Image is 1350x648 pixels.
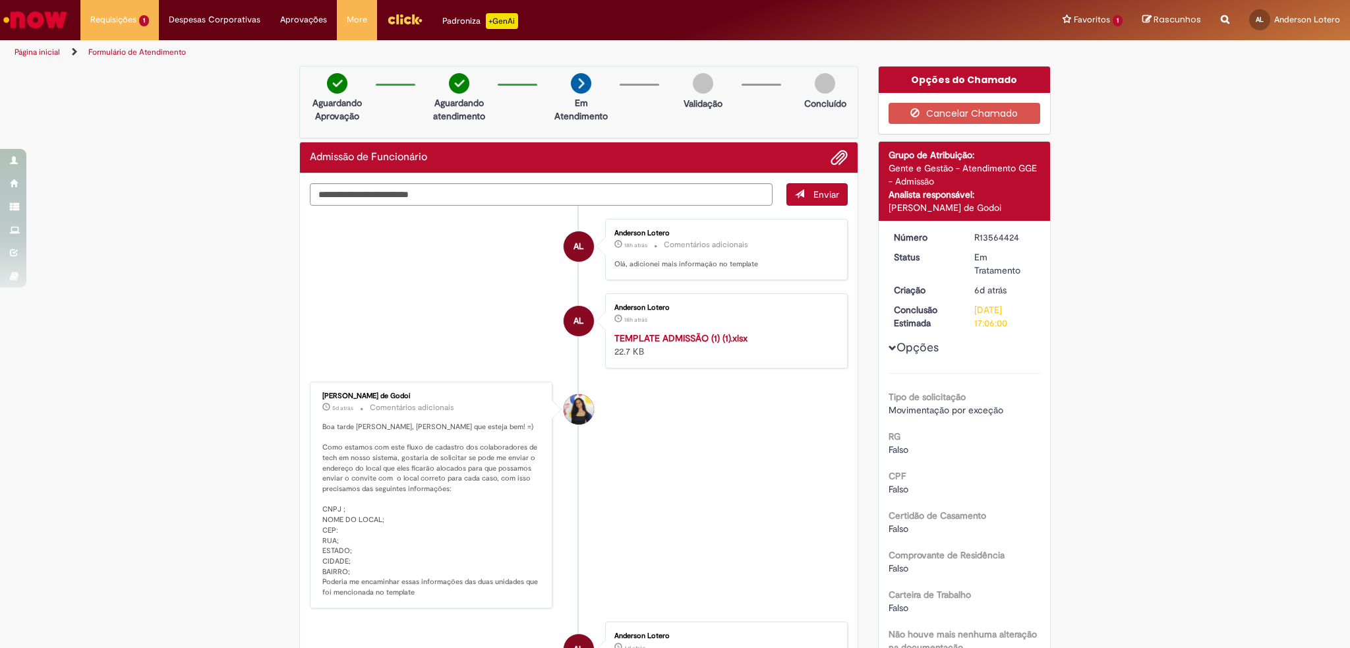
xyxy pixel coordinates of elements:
small: Comentários adicionais [370,402,454,413]
div: [PERSON_NAME] de Godoi [322,392,542,400]
span: Falso [889,602,908,614]
div: Gente e Gestão - Atendimento GGE - Admissão [889,162,1041,188]
div: Anderson Lotero [614,304,834,312]
div: [PERSON_NAME] de Godoi [889,201,1041,214]
div: Anderson Lotero [564,231,594,262]
span: Rascunhos [1154,13,1201,26]
div: Padroniza [442,13,518,29]
time: 25/09/2025 17:25:57 [332,404,353,412]
img: check-circle-green.png [327,73,347,94]
span: More [347,13,367,26]
ul: Trilhas de página [10,40,890,65]
p: Aguardando atendimento [427,96,491,123]
span: Falso [889,562,908,574]
span: AL [1256,15,1264,24]
a: Rascunhos [1142,14,1201,26]
div: [DATE] 17:06:00 [974,303,1036,330]
p: +GenAi [486,13,518,29]
div: Anderson Lotero [564,306,594,336]
span: Requisições [90,13,136,26]
div: Opções do Chamado [879,67,1051,93]
textarea: Digite sua mensagem aqui... [310,183,773,206]
img: img-circle-grey.png [693,73,713,94]
img: arrow-next.png [571,73,591,94]
small: Comentários adicionais [664,239,748,250]
span: Aprovações [280,13,327,26]
span: Falso [889,444,908,456]
div: R13564424 [974,231,1036,244]
span: 1 [139,15,149,26]
div: 24/09/2025 17:26:20 [974,283,1036,297]
h2: Admissão de Funcionário Histórico de tíquete [310,152,427,163]
span: 18h atrás [624,316,647,324]
div: Anderson Lotero [614,632,834,640]
span: 6d atrás [974,284,1007,296]
img: ServiceNow [1,7,69,33]
p: Concluído [804,97,846,110]
b: CPF [889,470,906,482]
div: Analista responsável: [889,188,1041,201]
p: Boa tarde [PERSON_NAME], [PERSON_NAME] que esteja bem! =) Como estamos com este fluxo de cadastro... [322,422,542,598]
b: Comprovante de Residência [889,549,1005,561]
span: Falso [889,483,908,495]
a: Página inicial [15,47,60,57]
a: Formulário de Atendimento [88,47,186,57]
div: Em Tratamento [974,250,1036,277]
span: Falso [889,523,908,535]
a: TEMPLATE ADMISSÃO (1) (1).xlsx [614,332,748,344]
b: RG [889,430,900,442]
div: Anderson Lotero [614,229,834,237]
img: img-circle-grey.png [815,73,835,94]
b: Carteira de Trabalho [889,589,971,601]
button: Adicionar anexos [831,149,848,166]
img: check-circle-green.png [449,73,469,94]
b: Tipo de solicitação [889,391,966,403]
img: click_logo_yellow_360x200.png [387,9,423,29]
span: AL [573,305,583,337]
dt: Número [884,231,965,244]
span: 1 [1113,15,1123,26]
time: 29/09/2025 15:05:31 [624,316,647,324]
p: Em Atendimento [549,96,613,123]
span: 18h atrás [624,241,647,249]
b: Certidão de Casamento [889,510,986,521]
span: 5d atrás [332,404,353,412]
time: 29/09/2025 15:06:10 [624,241,647,249]
dt: Criação [884,283,965,297]
span: Enviar [813,189,839,200]
span: Favoritos [1074,13,1110,26]
p: Aguardando Aprovação [305,96,369,123]
time: 24/09/2025 17:26:20 [974,284,1007,296]
dt: Status [884,250,965,264]
div: 22.7 KB [614,332,834,358]
button: Cancelar Chamado [889,103,1041,124]
p: Olá, adicionei mais informação no template [614,259,834,270]
span: Anderson Lotero [1274,14,1340,25]
button: Enviar [786,183,848,206]
span: Despesas Corporativas [169,13,260,26]
span: Movimentação por exceção [889,404,1003,416]
p: Validação [684,97,722,110]
dt: Conclusão Estimada [884,303,965,330]
div: Grupo de Atribuição: [889,148,1041,162]
div: Ana Santos de Godoi [564,394,594,425]
span: AL [573,231,583,262]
